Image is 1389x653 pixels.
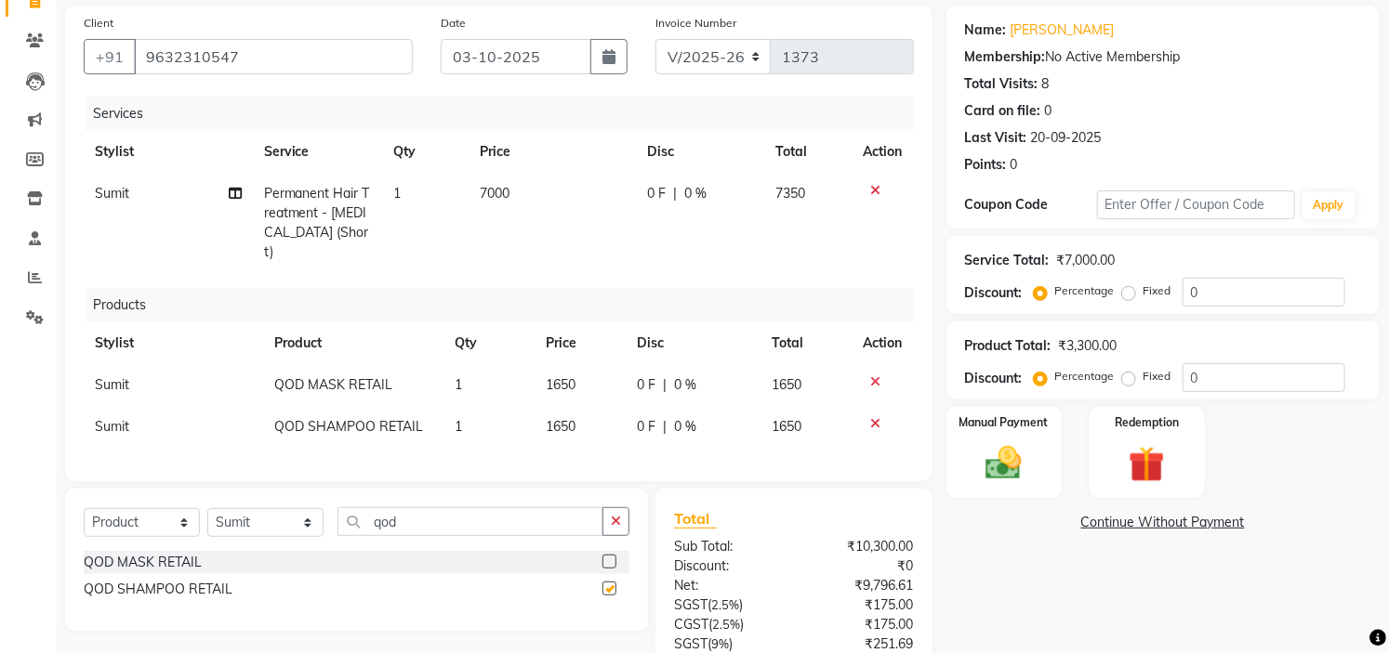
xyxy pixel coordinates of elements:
[660,537,794,556] div: Sub Total:
[1057,251,1116,270] div: ₹7,000.00
[455,376,462,393] span: 1
[660,595,794,615] div: ( )
[965,47,1046,67] div: Membership:
[775,185,805,202] span: 7350
[965,369,1023,388] div: Discount:
[959,414,1049,431] label: Manual Payment
[1115,414,1179,431] label: Redemption
[794,615,928,634] div: ₹175.00
[674,375,696,395] span: 0 %
[535,322,626,364] th: Price
[1045,101,1052,121] div: 0
[684,184,707,203] span: 0 %
[1118,442,1176,487] img: _gift.svg
[1011,155,1018,175] div: 0
[636,131,764,173] th: Disc
[441,15,466,32] label: Date
[275,376,393,393] span: QOD MASK RETAIL
[794,537,928,556] div: ₹10,300.00
[1144,282,1171,299] label: Fixed
[1097,190,1295,219] input: Enter Offer / Coupon Code
[637,375,655,395] span: 0 F
[95,376,129,393] span: Sumit
[965,195,1097,215] div: Coupon Code
[764,131,852,173] th: Total
[393,185,401,202] span: 1
[674,616,708,633] span: CGST
[469,131,636,173] th: Price
[794,556,928,576] div: ₹0
[711,636,729,651] span: 9%
[95,418,129,435] span: Sumit
[674,417,696,437] span: 0 %
[84,322,264,364] th: Stylist
[84,15,113,32] label: Client
[965,20,1007,40] div: Name:
[84,39,136,74] button: +91
[965,155,1007,175] div: Points:
[794,576,928,595] div: ₹9,796.61
[637,417,655,437] span: 0 F
[1055,282,1115,299] label: Percentage
[84,553,202,572] div: QOD MASK RETAIL
[84,580,232,599] div: QOD SHAMPOO RETAIL
[663,417,667,437] span: |
[455,418,462,435] span: 1
[546,418,575,435] span: 1650
[663,375,667,395] span: |
[965,101,1041,121] div: Card on file:
[674,635,708,652] span: SGST
[974,442,1033,484] img: _cash.svg
[95,185,129,202] span: Sumit
[443,322,534,364] th: Qty
[711,597,739,612] span: 2.5%
[480,185,509,202] span: 7000
[1011,20,1115,40] a: [PERSON_NAME]
[773,418,802,435] span: 1650
[1303,191,1356,219] button: Apply
[647,184,666,203] span: 0 F
[1031,128,1102,148] div: 20-09-2025
[660,556,794,576] div: Discount:
[660,615,794,634] div: ( )
[134,39,413,74] input: Search by Name/Mobile/Email/Code
[794,595,928,615] div: ₹175.00
[275,418,424,435] span: QOD SHAMPOO RETAIL
[337,507,603,536] input: Search or Scan
[965,336,1052,356] div: Product Total:
[253,131,382,173] th: Service
[965,251,1050,270] div: Service Total:
[1059,336,1118,356] div: ₹3,300.00
[86,97,928,131] div: Services
[965,128,1027,148] div: Last Visit:
[773,376,802,393] span: 1650
[1144,368,1171,385] label: Fixed
[965,47,1361,67] div: No Active Membership
[382,131,469,173] th: Qty
[950,513,1376,532] a: Continue Without Payment
[86,288,928,322] div: Products
[660,576,794,595] div: Net:
[264,322,444,364] th: Product
[673,184,677,203] span: |
[626,322,761,364] th: Disc
[965,283,1023,303] div: Discount:
[84,131,253,173] th: Stylist
[546,376,575,393] span: 1650
[674,596,708,613] span: SGST
[853,131,914,173] th: Action
[1055,368,1115,385] label: Percentage
[853,322,914,364] th: Action
[712,617,740,632] span: 2.5%
[965,74,1038,94] div: Total Visits:
[1042,74,1050,94] div: 8
[655,15,736,32] label: Invoice Number
[761,322,853,364] th: Total
[264,185,370,260] span: Permanent Hair Treatment - [MEDICAL_DATA] (Short)
[674,509,717,529] span: Total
